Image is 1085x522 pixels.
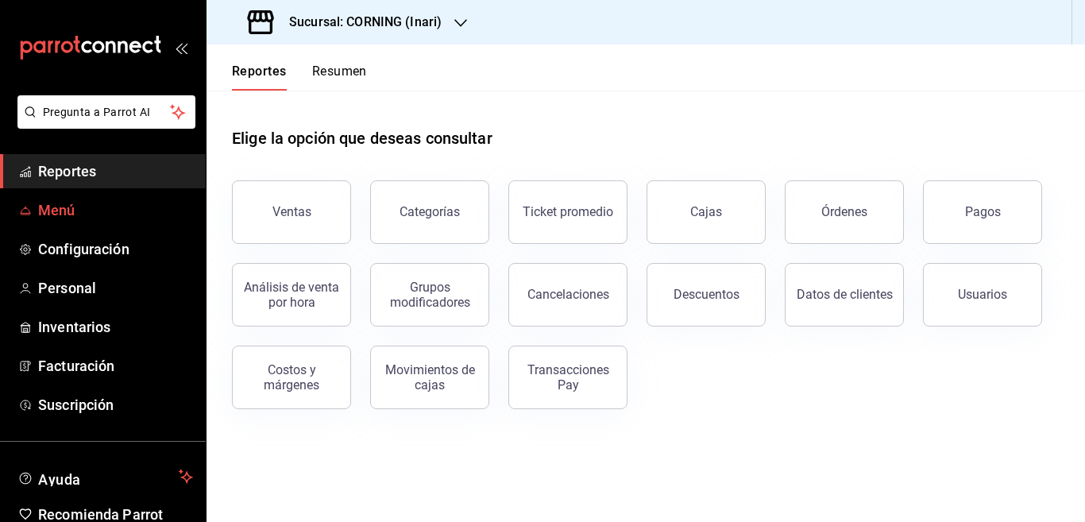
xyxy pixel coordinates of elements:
[821,204,867,219] div: Órdenes
[523,204,613,219] div: Ticket promedio
[38,277,193,299] span: Personal
[674,287,739,302] div: Descuentos
[370,346,489,409] button: Movimientos de cajas
[232,64,367,91] div: navigation tabs
[647,263,766,327] button: Descuentos
[272,204,311,219] div: Ventas
[43,104,171,121] span: Pregunta a Parrot AI
[232,126,492,150] h1: Elige la opción que deseas consultar
[923,263,1042,327] button: Usuarios
[17,95,195,129] button: Pregunta a Parrot AI
[923,180,1042,244] button: Pagos
[370,263,489,327] button: Grupos modificadores
[785,180,904,244] button: Órdenes
[38,355,193,377] span: Facturación
[232,346,351,409] button: Costos y márgenes
[519,362,617,392] div: Transacciones Pay
[38,316,193,338] span: Inventarios
[527,287,609,302] div: Cancelaciones
[11,115,195,132] a: Pregunta a Parrot AI
[508,180,627,244] button: Ticket promedio
[958,287,1007,302] div: Usuarios
[797,287,893,302] div: Datos de clientes
[232,180,351,244] button: Ventas
[276,13,442,32] h3: Sucursal: CORNING (Inari)
[242,280,341,310] div: Análisis de venta por hora
[232,64,287,91] button: Reportes
[38,160,193,182] span: Reportes
[508,346,627,409] button: Transacciones Pay
[370,180,489,244] button: Categorías
[647,180,766,244] button: Cajas
[312,64,367,91] button: Resumen
[38,238,193,260] span: Configuración
[400,204,460,219] div: Categorías
[508,263,627,327] button: Cancelaciones
[242,362,341,392] div: Costos y márgenes
[690,204,722,219] div: Cajas
[232,263,351,327] button: Análisis de venta por hora
[965,204,1001,219] div: Pagos
[785,263,904,327] button: Datos de clientes
[380,362,479,392] div: Movimientos de cajas
[38,394,193,416] span: Suscripción
[380,280,479,310] div: Grupos modificadores
[38,199,193,221] span: Menú
[175,41,187,54] button: open_drawer_menu
[38,467,172,486] span: Ayuda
